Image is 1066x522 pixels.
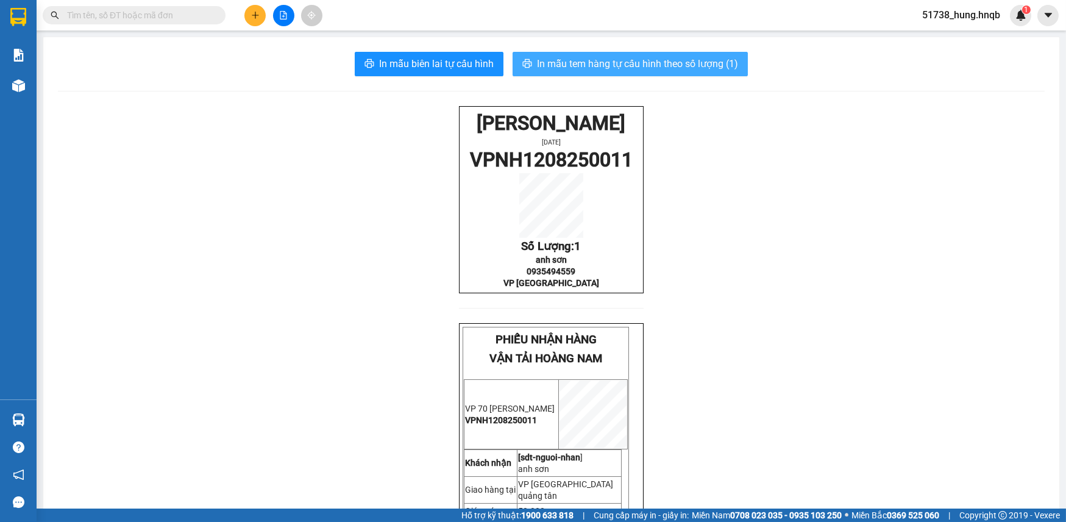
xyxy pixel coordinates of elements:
[537,56,738,71] span: In mẫu tem hàng tự cấu hình theo số lượng (1)
[887,510,939,520] strong: 0369 525 060
[301,5,322,26] button: aim
[307,11,316,20] span: aim
[465,404,555,413] span: VP 70 [PERSON_NAME]
[1022,5,1031,14] sup: 1
[594,509,689,522] span: Cung cấp máy in - giấy in:
[67,9,211,22] input: Tìm tên, số ĐT hoặc mã đơn
[912,7,1010,23] span: 51738_hung.hnqb
[518,464,549,474] span: anh sơn
[364,59,374,70] span: printer
[12,413,25,426] img: warehouse-icon
[273,5,294,26] button: file-add
[279,11,288,20] span: file-add
[13,469,24,481] span: notification
[521,510,574,520] strong: 1900 633 818
[998,511,1007,520] span: copyright
[948,509,950,522] span: |
[10,8,26,26] img: logo-vxr
[35,7,137,20] span: PHIẾU NHẬN HÀNG
[13,442,24,453] span: question-circle
[496,333,597,346] span: PHIẾU NHẬN HÀNG
[730,510,842,520] strong: 0708 023 035 - 0935 103 250
[12,49,25,62] img: solution-icon
[851,509,939,522] span: Miền Bắc
[518,452,580,462] strong: [sdt-nguoi-nhan
[522,59,532,70] span: printer
[489,352,602,365] span: VẬN TẢI HOÀNG NAM
[692,509,842,522] span: Miền Nam
[461,509,574,522] span: Hỗ trợ kỹ thuật:
[518,479,613,489] span: VP [GEOGRAPHIC_DATA]
[518,506,545,516] span: 50.000
[355,52,503,76] button: printerIn mẫu biên lai tự cấu hình
[379,56,494,71] span: In mẫu biên lai tự cấu hình
[527,266,575,276] span: 0935494559
[574,240,581,253] span: 1
[12,79,25,92] img: warehouse-icon
[244,5,266,26] button: plus
[845,513,848,518] span: ⚪️
[1015,10,1026,21] img: icon-new-feature
[465,415,537,425] span: VPNH1208250011
[464,476,517,503] td: Giao hàng tại
[583,509,585,522] span: |
[521,240,581,253] span: Số Lượng:
[1037,5,1059,26] button: caret-down
[30,22,143,35] span: VẬN TẢI HOÀNG NAM
[51,11,59,20] span: search
[13,496,24,508] span: message
[470,148,633,171] span: VPNH1208250011
[503,278,599,288] span: VP [GEOGRAPHIC_DATA]
[513,52,748,76] button: printerIn mẫu tem hàng tự cấu hình theo số lượng (1)
[6,67,79,90] span: VP 70 [PERSON_NAME]
[1043,10,1054,21] span: caret-down
[464,503,517,518] td: Giá cước
[465,458,511,468] strong: Khách nhận
[251,11,260,20] span: plus
[542,138,561,146] span: [DATE]
[477,112,625,135] span: [PERSON_NAME]
[518,491,557,501] span: quảng tân
[1024,5,1028,14] span: 1
[536,255,567,265] span: anh sơn
[518,452,583,462] span: ]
